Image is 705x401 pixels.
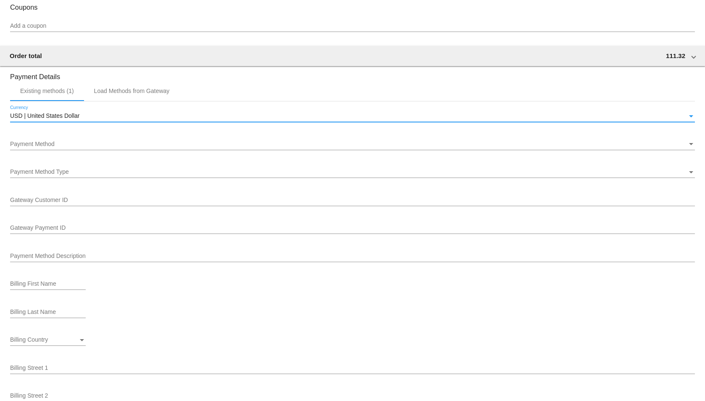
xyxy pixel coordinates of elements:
[10,112,79,119] span: USD | United States Dollar
[10,197,695,204] input: Gateway Customer ID
[666,52,685,59] span: 111.32
[10,309,86,316] input: Billing Last Name
[10,113,695,120] mat-select: Currency
[10,337,86,343] mat-select: Billing Country
[10,66,695,81] h3: Payment Details
[10,336,48,343] span: Billing Country
[10,253,695,260] input: Payment Method Description
[10,168,69,175] span: Payment Method Type
[10,225,695,231] input: Gateway Payment ID
[20,88,74,94] div: Existing methods (1)
[10,281,86,287] input: Billing First Name
[94,88,170,94] div: Load Methods from Gateway
[10,393,695,399] input: Billing Street 2
[10,52,42,59] span: Order total
[10,141,695,148] mat-select: Payment Method
[10,141,55,147] span: Payment Method
[10,23,695,29] input: Add a coupon
[10,169,695,175] mat-select: Payment Method Type
[10,365,695,372] input: Billing Street 1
